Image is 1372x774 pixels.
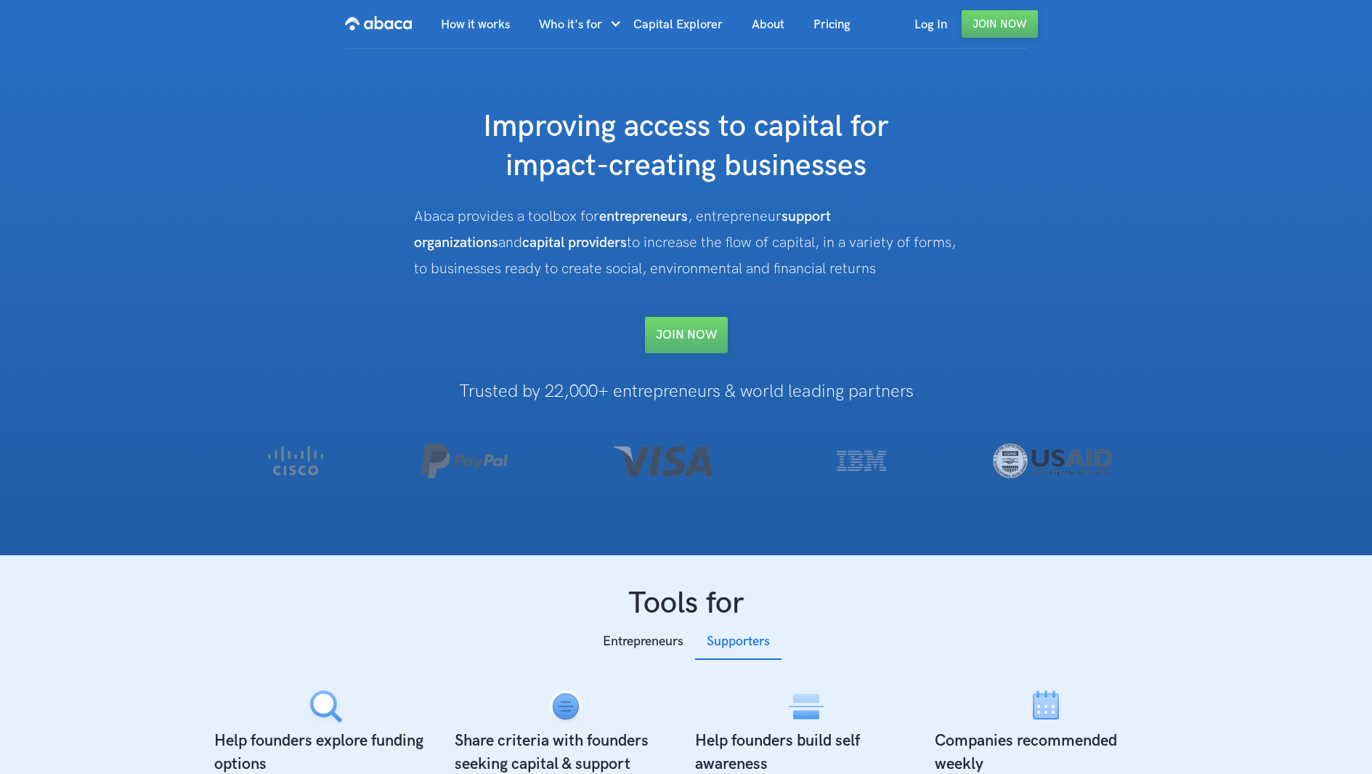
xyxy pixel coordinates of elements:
[603,631,683,653] div: Entrepreneurs
[414,203,959,282] div: Abaca provides a toolbox for , entrepreneur and to increase the flow of capital, in a variety of ...
[206,584,1166,624] h1: Tools for
[345,12,412,35] img: Abaca logo
[962,10,1038,38] a: Join Now
[522,234,627,251] strong: capital providers
[645,317,728,353] a: Join NOW
[206,382,1166,401] h1: Trusted by 22,000+ entrepreneurs & world leading partners
[396,108,977,186] h1: Improving access to capital for impact-creating businesses
[599,208,688,225] strong: entrepreneurs
[707,631,770,653] div: Supporters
